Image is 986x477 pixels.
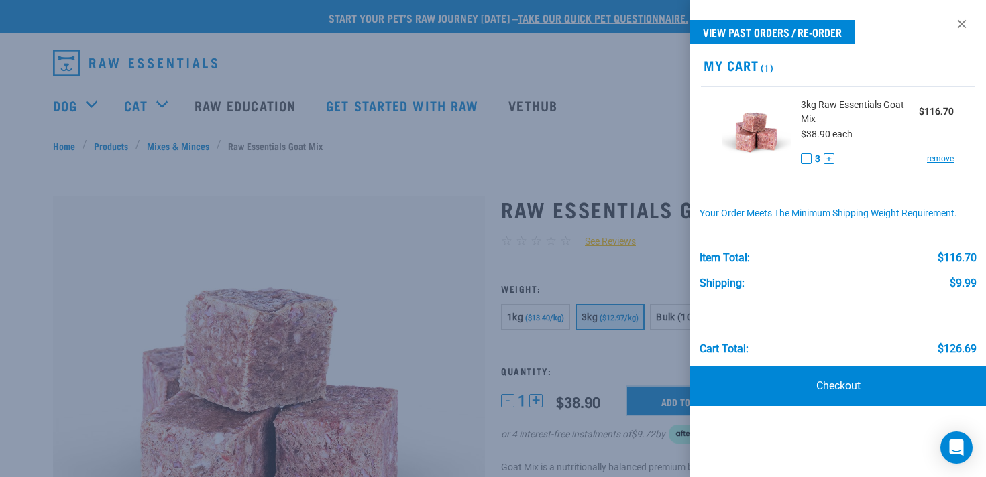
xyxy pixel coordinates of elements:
span: 3 [815,152,820,166]
div: $116.70 [938,252,977,264]
strong: $116.70 [919,106,954,117]
a: Checkout [690,366,986,406]
div: Shipping: [700,277,745,289]
div: $126.69 [938,343,977,355]
a: remove [927,153,954,165]
span: (1) [759,65,774,70]
div: Item Total: [700,252,750,264]
img: Raw Essentials Goat Mix [722,98,791,167]
div: Cart total: [700,343,749,355]
button: + [824,153,834,164]
div: Open Intercom Messenger [940,431,973,464]
span: $38.90 each [801,129,853,139]
h2: My Cart [690,58,986,73]
div: $9.99 [950,277,977,289]
div: Your order meets the minimum shipping weight requirement. [700,208,977,219]
span: 3kg Raw Essentials Goat Mix [801,98,919,126]
button: - [801,153,812,164]
a: View past orders / re-order [690,20,855,44]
